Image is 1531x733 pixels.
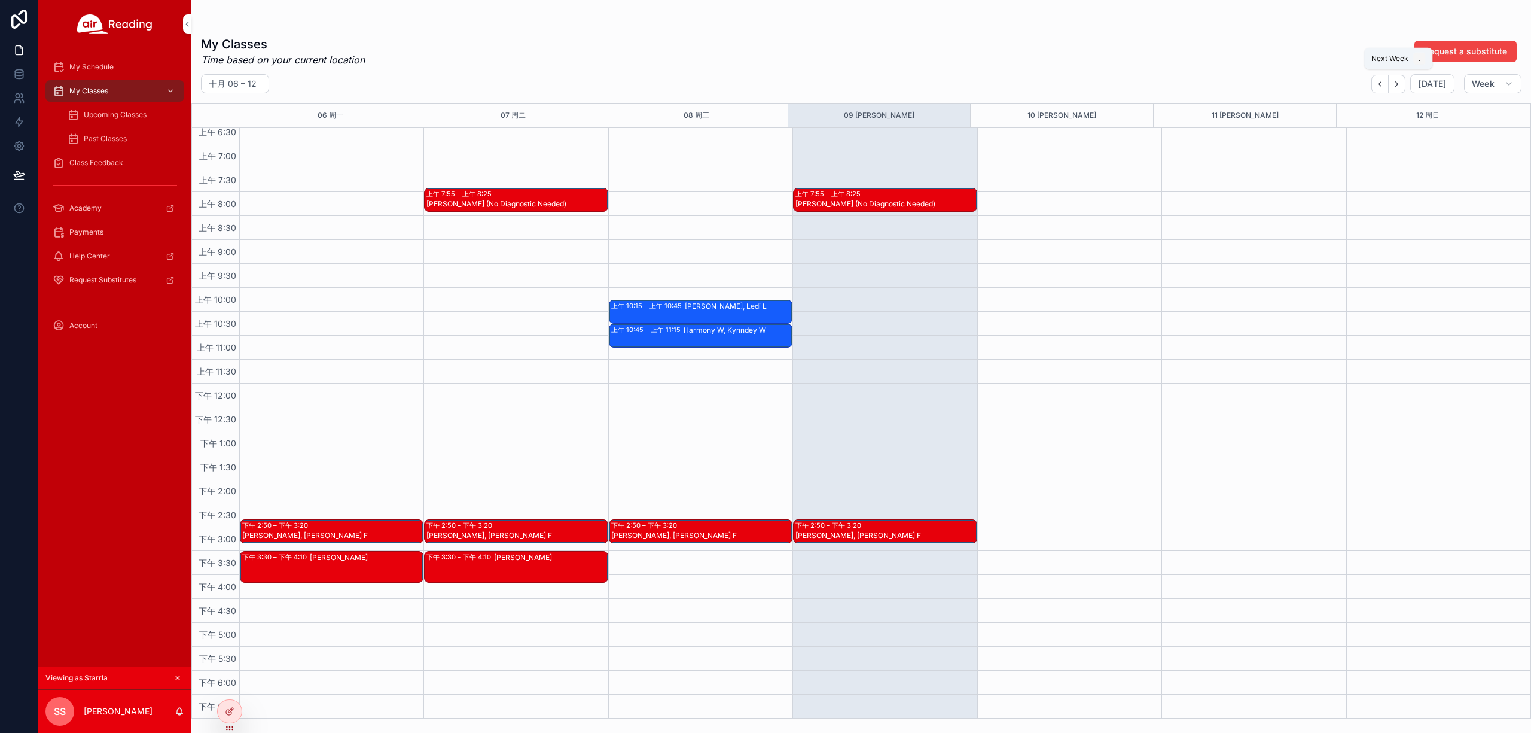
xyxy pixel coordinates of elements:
span: 下午 4:30 [196,606,239,616]
span: 上午 6:30 [196,127,239,137]
div: scrollable content [38,48,191,352]
span: 下午 4:00 [196,582,239,592]
span: 上午 8:00 [196,199,239,209]
button: Week [1464,74,1521,93]
a: Account [45,315,184,336]
button: [DATE] [1410,74,1454,93]
span: 下午 1:30 [197,462,239,472]
span: 下午 2:00 [196,486,239,496]
span: Viewing as Starrla [45,673,108,683]
div: 下午 2:50 – 下午 3:20 [242,521,311,530]
div: 下午 2:50 – 下午 3:20[PERSON_NAME], [PERSON_NAME] F [609,520,792,543]
span: . [1414,54,1424,63]
button: 11 [PERSON_NAME] [1212,104,1279,127]
div: 下午 3:30 – 下午 4:10 [242,552,310,562]
div: 上午 10:45 – 上午 11:15 [611,325,684,334]
div: [PERSON_NAME], [PERSON_NAME] F [795,531,975,540]
button: Request a substitute [1414,41,1517,62]
button: 06 周一 [318,104,343,127]
div: 下午 3:30 – 下午 4:10[PERSON_NAME] [240,552,423,582]
p: [PERSON_NAME] [84,705,153,717]
span: Request a substitute [1424,45,1507,57]
div: 上午 10:15 – 上午 10:45[PERSON_NAME], Ledi L [609,300,792,323]
a: Payments [45,221,184,243]
span: 下午 3:30 [196,558,239,568]
div: [PERSON_NAME] (No Diagnostic Needed) [426,199,606,209]
span: 下午 2:30 [196,510,239,520]
em: Time based on your current location [201,53,365,67]
span: 下午 5:00 [196,629,239,640]
span: [DATE] [1418,78,1446,89]
div: [PERSON_NAME] [494,553,606,562]
div: Harmony W, Kynndey W [684,326,791,335]
span: Week [1472,78,1495,89]
span: 上午 7:00 [196,151,239,161]
a: Academy [45,197,184,219]
a: Help Center [45,245,184,267]
div: 下午 2:50 – 下午 3:20[PERSON_NAME], [PERSON_NAME] F [425,520,607,543]
span: 上午 9:30 [196,270,239,281]
span: Upcoming Classes [84,110,147,120]
button: Back [1371,75,1389,93]
div: [PERSON_NAME] (No Diagnostic Needed) [795,199,975,209]
span: SS [54,704,66,719]
div: 下午 2:50 – 下午 3:20 [611,521,680,530]
a: Request Substitutes [45,269,184,291]
div: 下午 2:50 – 下午 3:20 [795,521,864,530]
div: 上午 10:15 – 上午 10:45 [611,301,685,311]
span: Past Classes [84,134,127,144]
div: 上午 7:55 – 上午 8:25[PERSON_NAME] (No Diagnostic Needed) [425,188,607,211]
img: App logo [77,14,153,34]
button: 09 [PERSON_NAME] [844,104,914,127]
div: [PERSON_NAME], [PERSON_NAME] F [426,531,606,540]
span: My Classes [69,86,108,96]
span: 上午 9:00 [196,247,239,257]
span: Payments [69,227,103,237]
span: 上午 11:30 [194,366,239,376]
span: Next Week [1371,54,1408,63]
h2: 十月 06 – 12 [209,78,257,90]
span: Request Substitutes [69,275,136,285]
span: 上午 11:00 [194,342,239,352]
div: 下午 2:50 – 下午 3:20[PERSON_NAME], [PERSON_NAME] F [794,520,976,543]
div: [PERSON_NAME] [310,553,422,562]
span: Academy [69,203,102,213]
div: 上午 7:55 – 上午 8:25 [795,189,864,199]
a: Past Classes [60,128,184,150]
button: 10 [PERSON_NAME] [1027,104,1096,127]
span: 下午 6:00 [196,677,239,688]
span: 下午 5:30 [196,653,239,664]
span: 上午 10:30 [192,318,239,329]
a: Upcoming Classes [60,104,184,126]
h1: My Classes [201,36,365,53]
span: My Schedule [69,62,114,72]
span: Class Feedback [69,158,123,168]
button: 08 周三 [684,104,709,127]
span: Help Center [69,251,110,261]
a: Class Feedback [45,152,184,174]
a: My Schedule [45,56,184,78]
a: My Classes [45,80,184,102]
div: [PERSON_NAME], Ledi L [685,302,791,311]
span: 上午 7:30 [196,175,239,185]
button: 07 周二 [501,104,526,127]
button: Next [1389,75,1405,93]
div: [PERSON_NAME], [PERSON_NAME] F [242,531,422,540]
div: 下午 3:30 – 下午 4:10[PERSON_NAME] [425,552,607,582]
span: 上午 8:30 [196,223,239,233]
span: 下午 12:00 [192,390,239,400]
div: 下午 3:30 – 下午 4:10 [426,552,494,562]
span: Account [69,321,97,330]
div: 上午 7:55 – 上午 8:25[PERSON_NAME] (No Diagnostic Needed) [794,188,976,211]
span: 下午 1:00 [197,438,239,448]
button: 12 周日 [1416,104,1439,127]
div: [PERSON_NAME], [PERSON_NAME] F [611,531,791,540]
span: 下午 12:30 [192,414,239,424]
